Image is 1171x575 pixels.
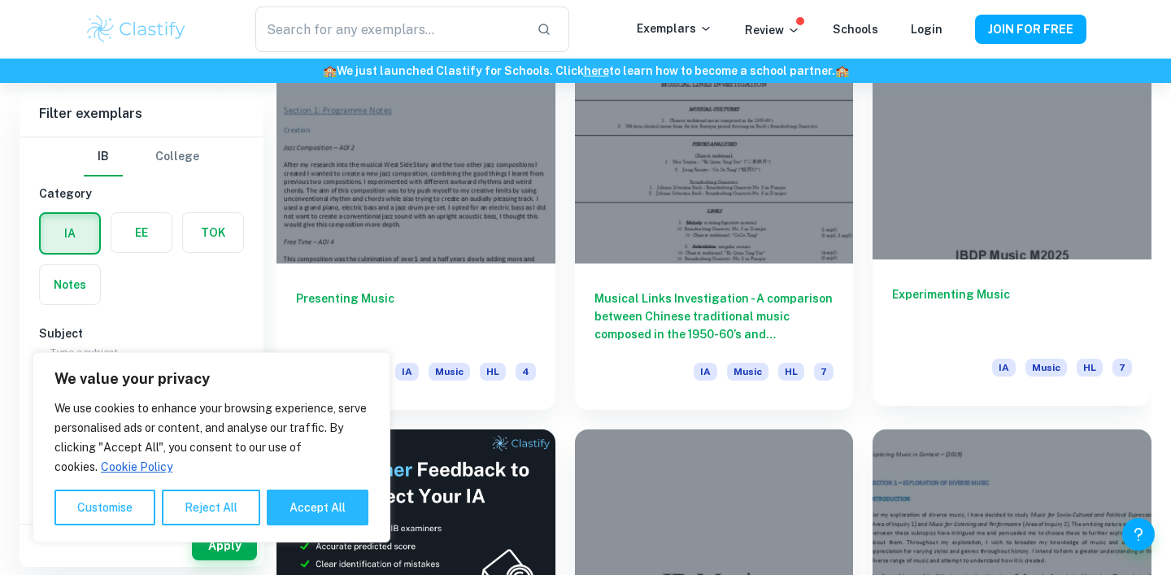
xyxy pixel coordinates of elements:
[727,363,768,381] span: Music
[516,363,536,381] span: 4
[594,290,834,343] h6: Musical Links Investigation - A comparison between Chinese traditional music composed in the 1950...
[480,363,506,381] span: HL
[255,7,524,52] input: Search for any exemplars...
[276,54,555,410] a: Presenting MusicIAMusicHL4
[40,265,100,304] button: Notes
[33,352,390,542] div: We value your privacy
[3,62,1168,80] h6: We just launched Clastify for Schools. Click to learn how to become a school partner.
[111,213,172,252] button: EE
[41,214,99,253] button: IA
[39,325,244,342] h6: Subject
[183,213,243,252] button: TOK
[39,185,244,203] h6: Category
[162,490,260,525] button: Reject All
[85,13,188,46] img: Clastify logo
[54,399,368,477] p: We use cookies to enhance your browsing experience, serve personalised ads or content, and analys...
[873,54,1151,410] a: Experimenting MusicIAMusicHL7
[694,363,717,381] span: IA
[575,54,854,410] a: Musical Links Investigation - A comparison between Chinese traditional music composed in the 1950...
[54,369,368,389] p: We value your privacy
[296,290,536,343] h6: Presenting Music
[155,137,199,176] button: College
[911,23,942,36] a: Login
[992,359,1016,377] span: IA
[778,363,804,381] span: HL
[745,21,800,39] p: Review
[975,15,1086,44] button: JOIN FOR FREE
[429,363,470,381] span: Music
[1025,359,1067,377] span: Music
[84,137,123,176] button: IB
[192,531,257,560] button: Apply
[323,64,337,77] span: 🏫
[1122,518,1155,551] button: Help and Feedback
[395,363,419,381] span: IA
[1112,359,1132,377] span: 7
[20,91,263,137] h6: Filter exemplars
[50,345,118,359] label: Type a subject
[267,490,368,525] button: Accept All
[1077,359,1103,377] span: HL
[584,64,609,77] a: here
[814,363,834,381] span: 7
[100,460,173,474] a: Cookie Policy
[54,490,155,525] button: Customise
[835,64,849,77] span: 🏫
[833,23,878,36] a: Schools
[892,285,1132,339] h6: Experimenting Music
[637,20,712,37] p: Exemplars
[84,137,199,176] div: Filter type choice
